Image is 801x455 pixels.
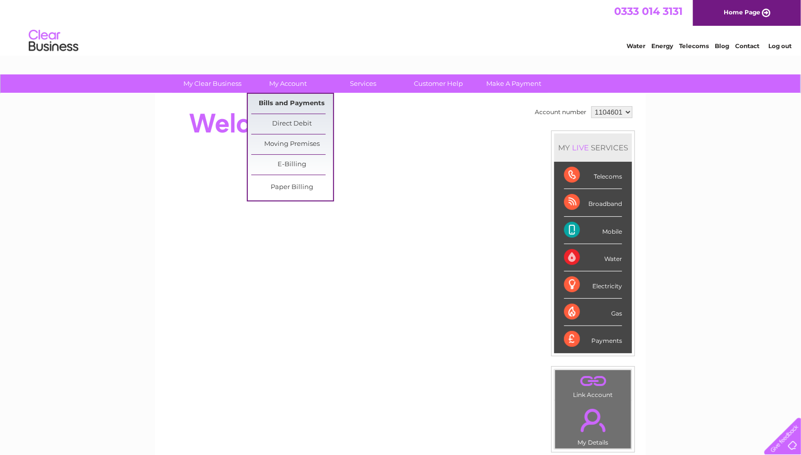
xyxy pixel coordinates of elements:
a: E-Billing [251,155,333,175]
a: . [558,403,629,438]
td: My Details [555,400,631,449]
div: LIVE [570,143,591,152]
div: Broadband [564,189,622,216]
td: Link Account [555,370,631,401]
a: Make A Payment [473,74,555,93]
div: Telecoms [564,162,622,189]
a: Customer Help [398,74,480,93]
a: Water [627,42,645,50]
a: Telecoms [679,42,709,50]
div: Water [564,244,622,271]
a: My Account [247,74,329,93]
div: Payments [564,326,622,353]
a: Paper Billing [251,178,333,197]
div: MY SERVICES [554,133,632,162]
div: Gas [564,299,622,326]
div: Mobile [564,217,622,244]
img: logo.png [28,26,79,56]
a: Services [323,74,404,93]
a: Log out [768,42,792,50]
a: 0333 014 3131 [614,5,683,17]
a: Moving Premises [251,134,333,154]
div: Electricity [564,271,622,299]
div: Clear Business is a trading name of Verastar Limited (registered in [GEOGRAPHIC_DATA] No. 3667643... [167,5,635,48]
a: Contact [735,42,759,50]
a: Energy [651,42,673,50]
a: . [558,373,629,390]
a: Blog [715,42,729,50]
a: Direct Debit [251,114,333,134]
a: Bills and Payments [251,94,333,114]
a: My Clear Business [172,74,254,93]
td: Account number [532,104,589,121]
